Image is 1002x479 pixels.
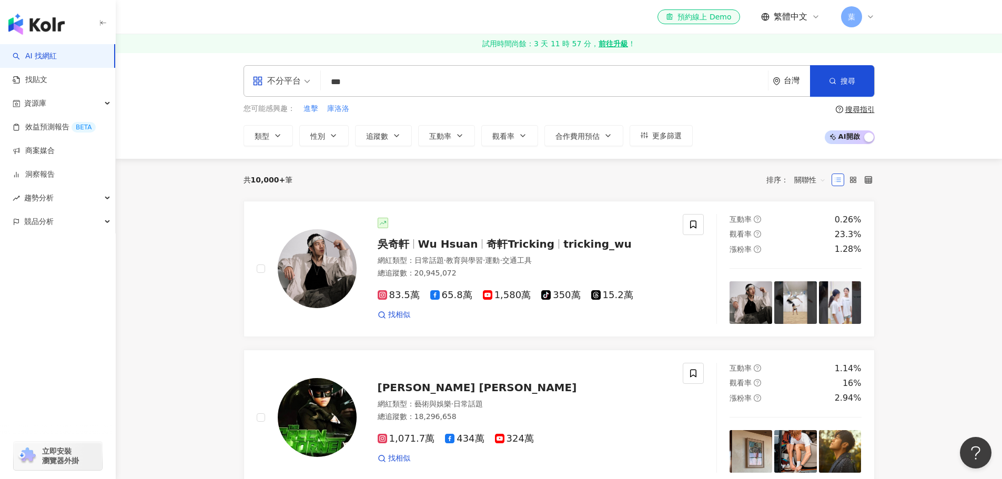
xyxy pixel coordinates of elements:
img: KOL Avatar [278,378,357,457]
a: 預約線上 Demo [657,9,740,24]
span: 競品分析 [24,210,54,233]
span: 進擊 [303,104,318,114]
img: post-image [774,281,817,324]
span: · [483,256,485,264]
a: KOL Avatar吳奇軒Wu Hsuan奇軒Trickingtricking_wu網紅類型：日常話題·教育與學習·運動·交通工具總追蹤數：20,945,07283.5萬65.8萬1,580萬3... [244,201,875,337]
a: searchAI 找網紅 [13,51,57,62]
img: post-image [819,430,862,473]
a: 效益預測報告BETA [13,122,96,133]
span: 庫洛洛 [327,104,349,114]
span: question-circle [754,216,761,223]
button: 類型 [244,125,293,146]
span: 日常話題 [453,400,483,408]
div: 23.3% [835,229,862,240]
span: rise [13,195,20,202]
a: 找相似 [378,453,410,464]
span: question-circle [754,246,761,253]
div: 1.28% [835,243,862,255]
button: 庫洛洛 [327,103,350,115]
button: 互動率 [418,125,475,146]
strong: 前往升級 [599,38,628,49]
span: 立即安裝 瀏覽器外掛 [42,446,79,465]
span: 15.2萬 [591,290,633,301]
span: · [444,256,446,264]
span: environment [773,77,781,85]
div: 網紅類型 ： [378,256,671,266]
div: 總追蹤數 ： 20,945,072 [378,268,671,279]
div: 預約線上 Demo [666,12,731,22]
span: 觀看率 [730,230,752,238]
a: 洞察報告 [13,169,55,180]
div: 不分平台 [252,73,301,89]
span: 趨勢分析 [24,186,54,210]
span: 漲粉率 [730,245,752,253]
span: 324萬 [495,433,534,444]
span: 互動率 [730,364,752,372]
img: chrome extension [17,447,37,464]
div: 排序： [766,171,832,188]
span: 性別 [310,132,325,140]
button: 觀看率 [481,125,538,146]
img: post-image [730,281,772,324]
a: 商案媒合 [13,146,55,156]
span: 類型 [255,132,269,140]
span: appstore [252,76,263,86]
span: question-circle [754,230,761,238]
span: 葉 [848,11,855,23]
span: 83.5萬 [378,290,420,301]
span: question-circle [836,106,843,113]
button: 追蹤數 [355,125,412,146]
span: 找相似 [388,310,410,320]
span: 350萬 [541,290,580,301]
span: question-circle [754,364,761,372]
span: 吳奇軒 [378,238,409,250]
span: 關聯性 [794,171,826,188]
span: · [451,400,453,408]
img: KOL Avatar [278,229,357,308]
img: post-image [730,430,772,473]
span: question-circle [754,379,761,386]
span: 您可能感興趣： [244,104,295,114]
span: 漲粉率 [730,394,752,402]
span: 觀看率 [492,132,514,140]
span: question-circle [754,394,761,402]
div: 0.26% [835,214,862,226]
span: 10,000+ [251,176,286,184]
span: 觀看率 [730,379,752,387]
span: 找相似 [388,453,410,464]
span: 互動率 [429,132,451,140]
div: 總追蹤數 ： 18,296,658 [378,412,671,422]
a: chrome extension立即安裝 瀏覽器外掛 [14,442,102,470]
span: 1,071.7萬 [378,433,435,444]
iframe: Help Scout Beacon - Open [960,437,991,468]
button: 更多篩選 [630,125,693,146]
span: 日常話題 [414,256,444,264]
a: 找相似 [378,310,410,320]
a: 試用時間尚餘：3 天 11 時 57 分，前往升級！ [116,34,1002,53]
span: Wu Hsuan [418,238,478,250]
div: 16% [843,378,862,389]
button: 進擊 [303,103,319,115]
a: 找貼文 [13,75,47,85]
span: 合作費用預估 [555,132,600,140]
div: 網紅類型 ： [378,399,671,410]
span: 藝術與娛樂 [414,400,451,408]
span: 繁體中文 [774,11,807,23]
button: 搜尋 [810,65,874,97]
span: tricking_wu [563,238,632,250]
span: 搜尋 [841,77,855,85]
div: 共 筆 [244,176,293,184]
span: 互動率 [730,215,752,223]
span: 奇軒Tricking [487,238,554,250]
span: [PERSON_NAME] [PERSON_NAME] [378,381,577,394]
span: · [500,256,502,264]
img: post-image [819,281,862,324]
div: 1.14% [835,363,862,374]
span: 交通工具 [502,256,532,264]
button: 合作費用預估 [544,125,623,146]
img: logo [8,14,65,35]
span: 追蹤數 [366,132,388,140]
img: post-image [774,430,817,473]
div: 2.94% [835,392,862,404]
button: 性別 [299,125,349,146]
